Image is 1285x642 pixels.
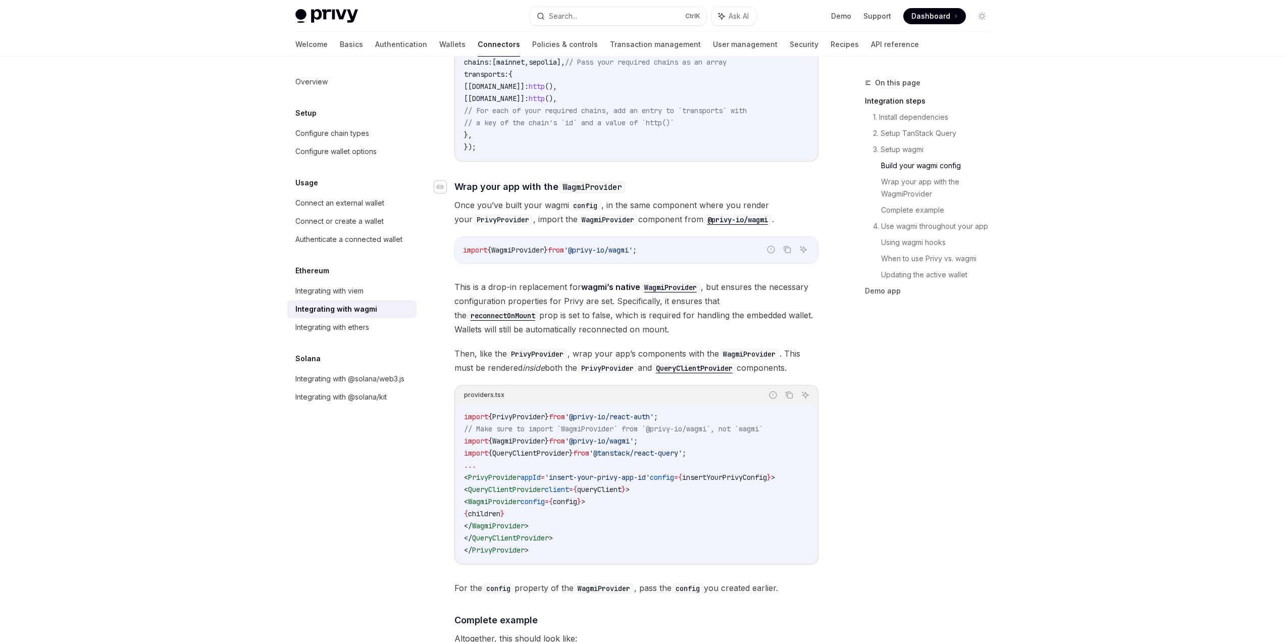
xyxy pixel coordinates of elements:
button: Report incorrect code [764,243,778,256]
a: Wrap your app with the WagmiProvider [881,174,998,202]
span: { [573,485,577,494]
a: Demo app [865,283,998,299]
a: 2. Setup TanStack Query [873,125,998,141]
a: Support [863,11,891,21]
button: Ask AI [797,243,810,256]
span: QueryClientProvider [492,449,569,458]
a: Welcome [295,32,328,57]
span: ; [634,436,638,446]
span: WagmiProvider [472,521,525,530]
span: Ask AI [729,11,749,21]
a: @privy-io/wagmi [703,214,772,224]
code: PrivyProvider [507,349,568,360]
span: // a key of the chain's `id` and a value of `http()` [464,118,674,127]
span: } [767,473,771,482]
span: import [464,449,488,458]
span: } [577,497,581,506]
span: queryClient [577,485,622,494]
span: from [549,436,565,446]
a: Configure wallet options [287,142,417,161]
a: Complete example [881,202,998,218]
span: } [500,509,504,518]
code: WagmiProvider [719,349,780,360]
span: Once you’ve built your wagmi , in the same component where you render your , import the component... [454,198,818,226]
span: Wrap your app with the [454,180,626,193]
span: '@privy-io/wagmi' [565,436,634,446]
span: > [525,521,529,530]
a: Navigate to header [434,180,454,193]
span: [[DOMAIN_NAME]]: [464,94,529,103]
span: chains: [464,58,492,67]
span: config [553,497,577,506]
span: (), [545,82,557,91]
a: QueryClientProvider [652,363,737,373]
span: import [463,245,487,255]
a: Integrating with ethers [287,318,417,336]
span: QueryClientProvider [472,533,549,542]
span: 'insert-your-privy-app-id' [545,473,650,482]
span: </ [464,533,472,542]
span: http [529,94,545,103]
code: config [482,583,515,594]
a: Authenticate a connected wallet [287,230,417,249]
a: wagmi’s nativeWagmiProvider [581,282,701,292]
div: Connect or create a wallet [295,215,384,227]
a: Security [790,32,818,57]
span: < [464,497,468,506]
a: 1. Install dependencies [873,109,998,125]
h5: Usage [295,177,318,189]
code: QueryClientProvider [652,363,737,374]
span: { [488,449,492,458]
a: Connect or create a wallet [287,212,417,230]
a: Recipes [831,32,859,57]
span: Then, like the , wrap your app’s components with the . This must be rendered both the and compone... [454,347,818,375]
a: Transaction management [610,32,701,57]
span: appId [521,473,541,482]
code: PrivyProvider [577,363,638,374]
code: WagmiProvider [640,282,701,293]
button: Ask AI [711,7,756,25]
span: Ctrl K [685,12,700,20]
a: When to use Privy vs. wagmi [881,251,998,267]
span: ], [557,58,565,67]
em: inside [523,363,545,373]
span: = [674,473,678,482]
span: , [525,58,529,67]
span: } [569,449,573,458]
span: > [626,485,630,494]
span: This is a drop-in replacement for , but ensures the necessary configuration properties for Privy ... [454,280,818,336]
a: 3. Setup wagmi [873,141,998,158]
a: Overview [287,73,417,91]
div: Integrating with ethers [295,321,369,333]
span: QueryClientProvider [468,485,545,494]
span: { [678,473,682,482]
code: WagmiProvider [558,181,626,193]
span: PrivyProvider [472,546,525,555]
span: </ [464,521,472,530]
span: = [541,473,545,482]
span: from [548,245,564,255]
code: WagmiProvider [578,214,638,225]
span: sepolia [529,58,557,67]
a: Connect an external wallet [287,194,417,212]
span: from [573,449,589,458]
h5: Solana [295,353,321,365]
span: </ [464,546,472,555]
span: { [488,412,492,421]
span: config [650,473,674,482]
span: WagmiProvider [468,497,521,506]
code: config [569,200,601,211]
span: (), [545,94,557,103]
a: 4. Use wagmi throughout your app [873,218,998,234]
div: Integrating with @solana/web3.js [295,373,404,385]
span: < [464,485,468,494]
span: insertYourPrivyConfig [682,473,767,482]
span: { [549,497,553,506]
span: < [464,473,468,482]
span: = [545,497,549,506]
span: PrivyProvider [468,473,521,482]
span: > [549,533,553,542]
span: // Pass your required chains as an array [565,58,727,67]
span: { [488,436,492,446]
a: Integration steps [865,93,998,109]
